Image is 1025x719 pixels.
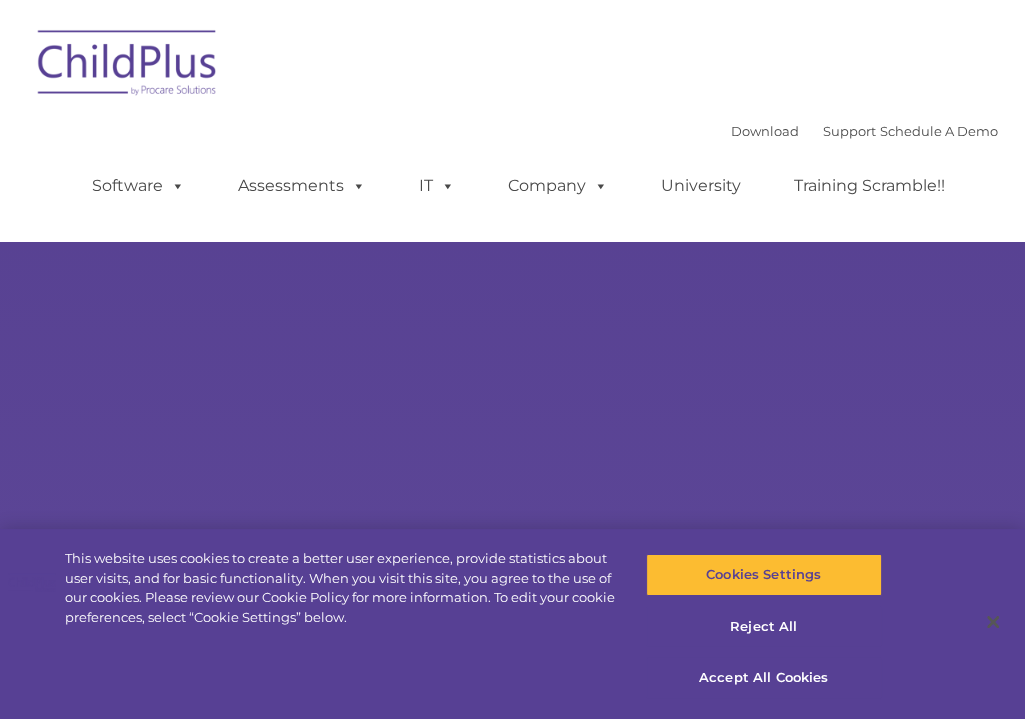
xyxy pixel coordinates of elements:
button: Cookies Settings [646,554,882,596]
button: Accept All Cookies [646,657,882,699]
button: Reject All [646,606,882,648]
a: Training Scramble!! [774,166,965,206]
div: This website uses cookies to create a better user experience, provide statistics about user visit... [65,549,615,627]
a: Assessments [218,166,386,206]
button: Close [971,600,1015,644]
a: Download [731,123,799,139]
a: Software [72,166,205,206]
img: ChildPlus by Procare Solutions [28,16,228,116]
a: Schedule A Demo [880,123,998,139]
a: University [641,166,761,206]
font: | [731,123,998,139]
a: IT [399,166,475,206]
a: Support [823,123,876,139]
a: Company [488,166,628,206]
